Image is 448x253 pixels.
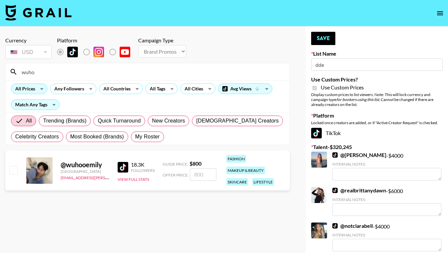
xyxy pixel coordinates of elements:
div: Internal Notes: [332,232,441,237]
input: Search by User Name [18,67,286,77]
span: [DEMOGRAPHIC_DATA] Creators [196,117,279,125]
div: 18.3K [131,161,155,168]
span: My Roster [135,133,160,141]
label: List Name [311,50,443,57]
div: Campaign Type [138,37,186,44]
a: [EMAIL_ADDRESS][PERSON_NAME][DOMAIN_NAME] [61,174,159,180]
div: Platform [57,37,136,44]
div: Internal Notes: [332,162,441,167]
img: TikTok [332,152,338,158]
img: Grail Talent [5,5,72,21]
img: TikTok [332,223,338,228]
button: open drawer [433,7,447,20]
div: TikTok [311,128,443,138]
div: Currency [5,37,52,44]
div: All Prices [11,84,36,94]
em: for bookers using this list [336,97,379,102]
div: @ wuhooemily [61,161,110,169]
img: TikTok [67,47,78,57]
img: TikTok [311,128,322,138]
div: All Tags [146,84,167,94]
div: Currency is locked to USD [5,44,52,60]
a: @realbrittanydawn [332,187,386,194]
img: TikTok [332,188,338,193]
label: Platform [311,112,443,119]
button: View Full Stats [118,177,149,182]
div: USD [7,46,50,58]
span: Most Booked (Brands) [70,133,124,141]
input: 800 [190,168,216,181]
a: @notclarabell [332,223,373,229]
label: Talent - $ 320,245 [311,144,443,150]
span: Offer Price: [163,173,189,177]
div: fashion [226,155,246,163]
div: lifestyle [252,178,274,186]
div: Locked once creators are added, or if "Active Creator Request" is checked. [311,120,443,125]
div: Internal Notes: [332,197,441,202]
strong: $ 800 [190,160,201,167]
div: - $ 4000 [332,152,441,180]
div: All Countries [99,84,132,94]
img: Instagram [93,47,104,57]
div: All Cities [181,84,204,94]
span: Quick Turnaround [98,117,141,125]
div: [GEOGRAPHIC_DATA] [61,169,110,174]
div: skincare [226,178,248,186]
div: Display custom prices to list viewers. Note: This will lock currency and campaign type . Cannot b... [311,92,443,107]
span: Guide Price: [163,162,188,167]
span: All [26,117,32,125]
img: YouTube [120,47,130,57]
span: Use Custom Prices [321,84,364,91]
span: New Creators [152,117,185,125]
div: Any Followers [50,84,85,94]
div: Followers [131,168,155,173]
button: Save [311,32,335,45]
div: Match Any Tags [11,100,59,110]
img: TikTok [118,162,128,173]
div: - $ 6000 [332,187,441,216]
div: makeup & beauty [226,167,265,174]
a: @[PERSON_NAME] [332,152,386,158]
span: Celebrity Creators [15,133,59,141]
div: - $ 4000 [332,223,441,251]
div: List locked to TikTok. [57,45,136,59]
span: Trending (Brands) [43,117,86,125]
div: Avg Views [218,84,272,94]
label: Use Custom Prices? [311,76,443,83]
